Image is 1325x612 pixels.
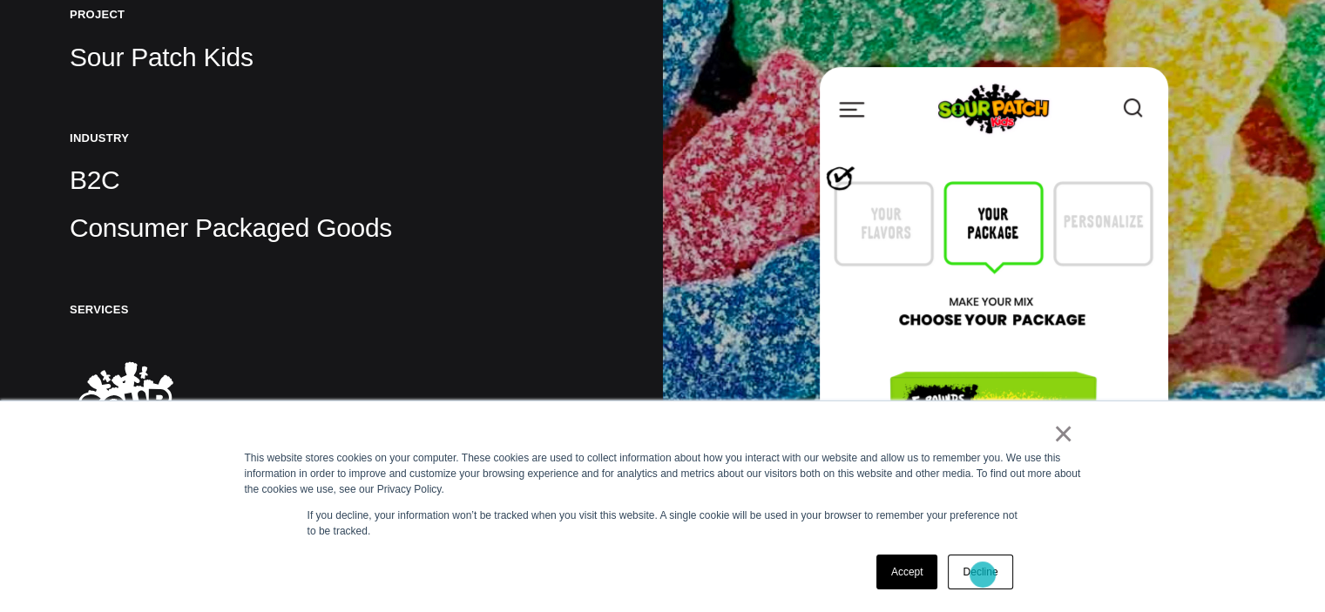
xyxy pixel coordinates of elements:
p: Consumer Packaged Goods [70,211,593,245]
h5: Services [70,302,593,317]
p: If you decline, your information won’t be tracked when you visit this website. A single cookie wi... [308,508,1018,539]
p: B2C [70,163,593,198]
a: Accept [876,555,938,589]
p: Sour Patch Kids [70,40,593,75]
h5: Industry [70,131,593,145]
a: Decline [948,555,1012,589]
h5: Project [70,7,593,22]
div: This website stores cookies on your computer. These cookies are used to collect information about... [245,450,1081,497]
a: × [1053,426,1074,441]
